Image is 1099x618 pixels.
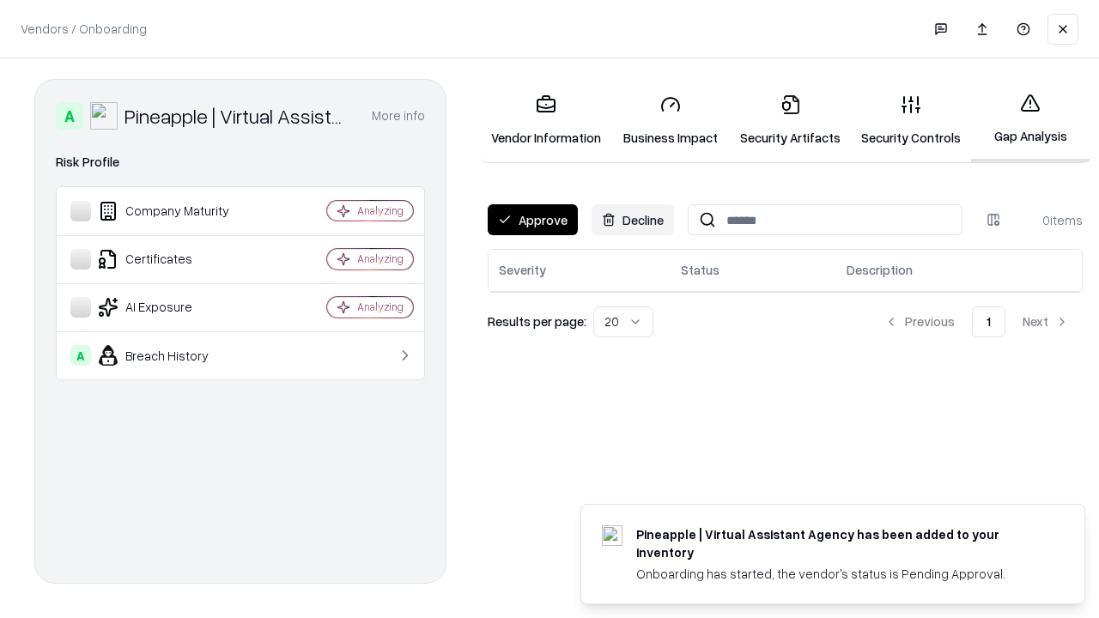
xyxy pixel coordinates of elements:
a: Business Impact [611,81,730,161]
div: Description [847,261,913,279]
img: Pineapple | Virtual Assistant Agency [90,102,118,130]
a: Gap Analysis [971,79,1090,162]
button: 1 [972,306,1005,337]
div: Pineapple | Virtual Assistant Agency [124,102,351,130]
p: Vendors / Onboarding [21,20,147,38]
img: trypineapple.com [602,525,622,546]
div: 0 items [1014,211,1083,229]
p: Results per page: [488,312,586,330]
button: Approve [488,204,578,235]
div: A [70,345,91,366]
div: AI Exposure [70,297,276,318]
div: Certificates [70,249,276,270]
div: Breach History [70,345,276,366]
a: Security Artifacts [730,81,851,161]
div: Status [681,261,720,279]
a: Vendor Information [481,81,611,161]
div: Pineapple | Virtual Assistant Agency has been added to your inventory [636,525,1043,561]
div: Analyzing [357,203,404,218]
div: Risk Profile [56,152,425,173]
div: Severity [499,261,546,279]
div: Company Maturity [70,201,276,221]
button: More info [372,100,425,131]
nav: pagination [871,306,1083,337]
div: Analyzing [357,251,404,266]
div: A [56,102,83,130]
div: Analyzing [357,300,404,314]
div: Onboarding has started, the vendor's status is Pending Approval. [636,565,1043,583]
button: Decline [592,204,674,235]
a: Security Controls [851,81,971,161]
